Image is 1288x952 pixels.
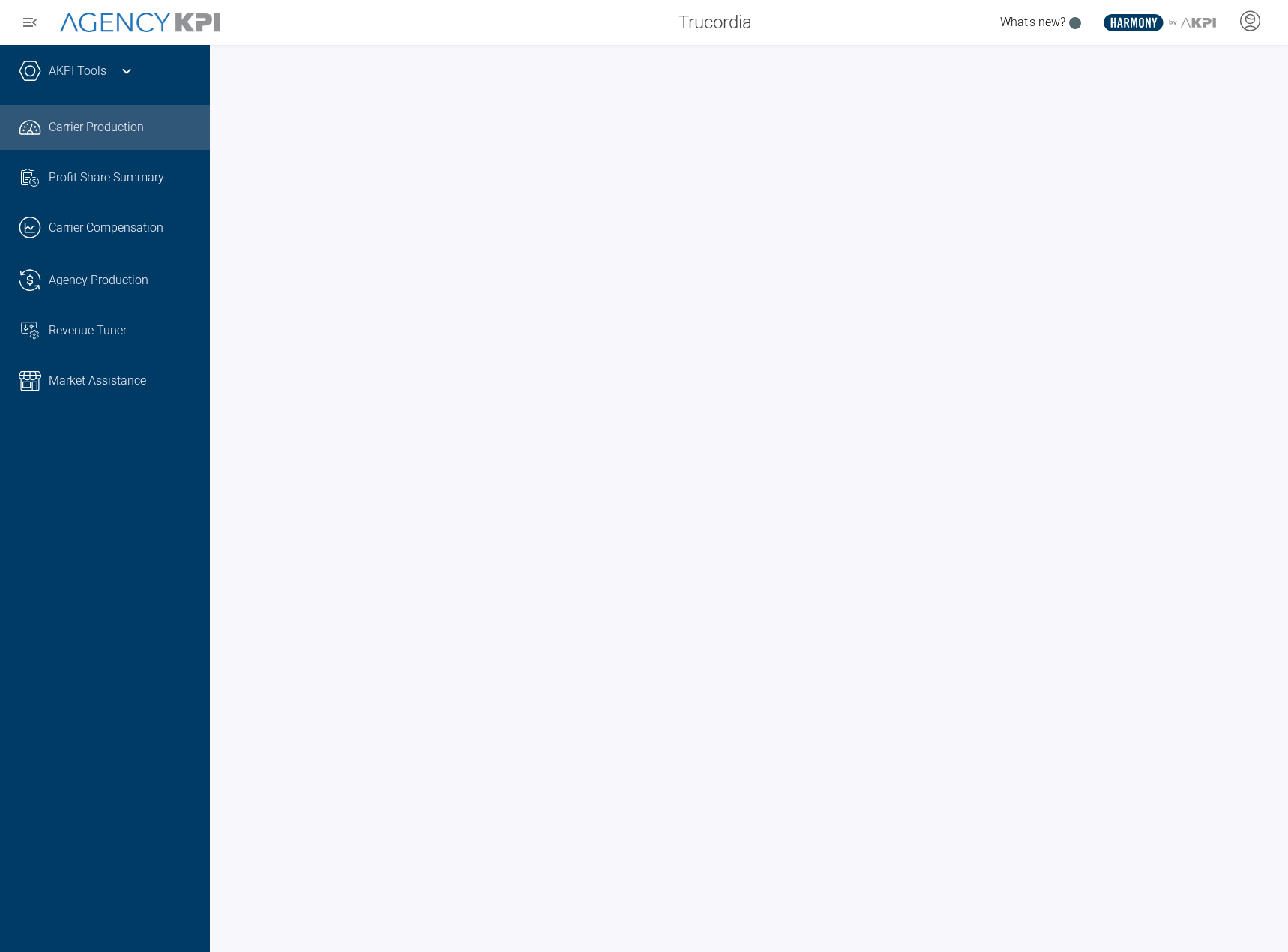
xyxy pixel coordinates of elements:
[49,118,144,136] span: Carrier Production
[49,62,106,80] a: AKPI Tools
[49,322,127,340] span: Revenue Tuner
[49,271,148,289] span: Agency Production
[60,13,220,33] img: AgencyKPI
[49,169,164,187] span: Profit Share Summary
[678,9,752,36] span: Trucordia
[1000,15,1065,29] span: What's new?
[49,219,163,237] span: Carrier Compensation
[49,372,146,390] span: Market Assistance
